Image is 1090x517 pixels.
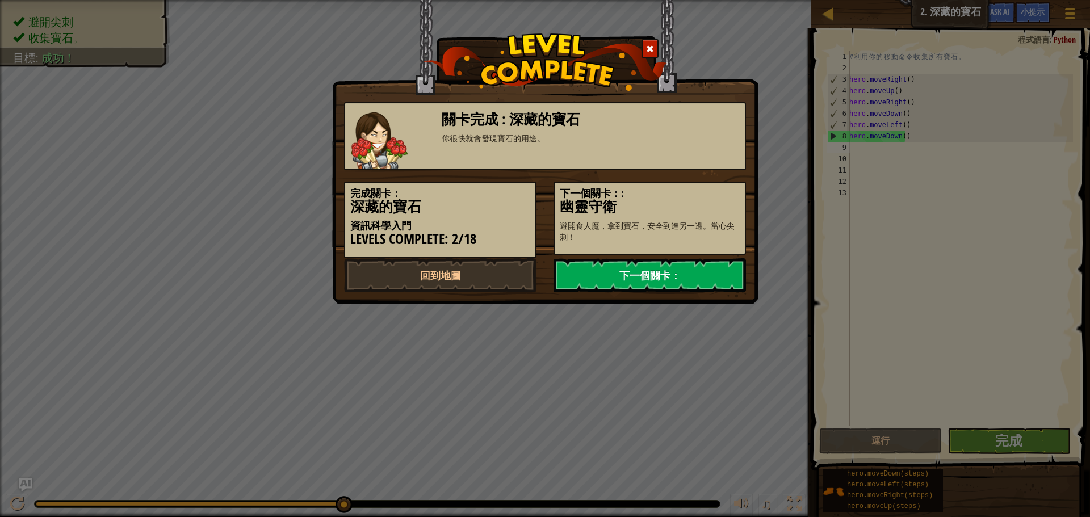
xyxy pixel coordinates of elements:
[560,220,740,243] p: 避開食人魔，拿到寶石，安全到達另一邊。當心尖刺！
[351,112,408,169] img: guardian.png
[554,258,746,292] a: 下一個關卡：
[442,112,740,127] h3: 關卡完成 : 深藏的寶石
[560,188,740,199] h5: 下一個關卡：:
[350,232,530,247] h3: Levels Complete: 2/18
[350,188,530,199] h5: 完成關卡：
[424,33,667,91] img: level_complete.png
[350,199,530,215] h3: 深藏的寶石
[350,220,530,232] h5: 資訊科學入門
[560,199,740,215] h3: 幽靈守衛
[442,133,740,144] div: 你很快就會發現寶石的用途。
[344,258,536,292] a: 回到地圖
